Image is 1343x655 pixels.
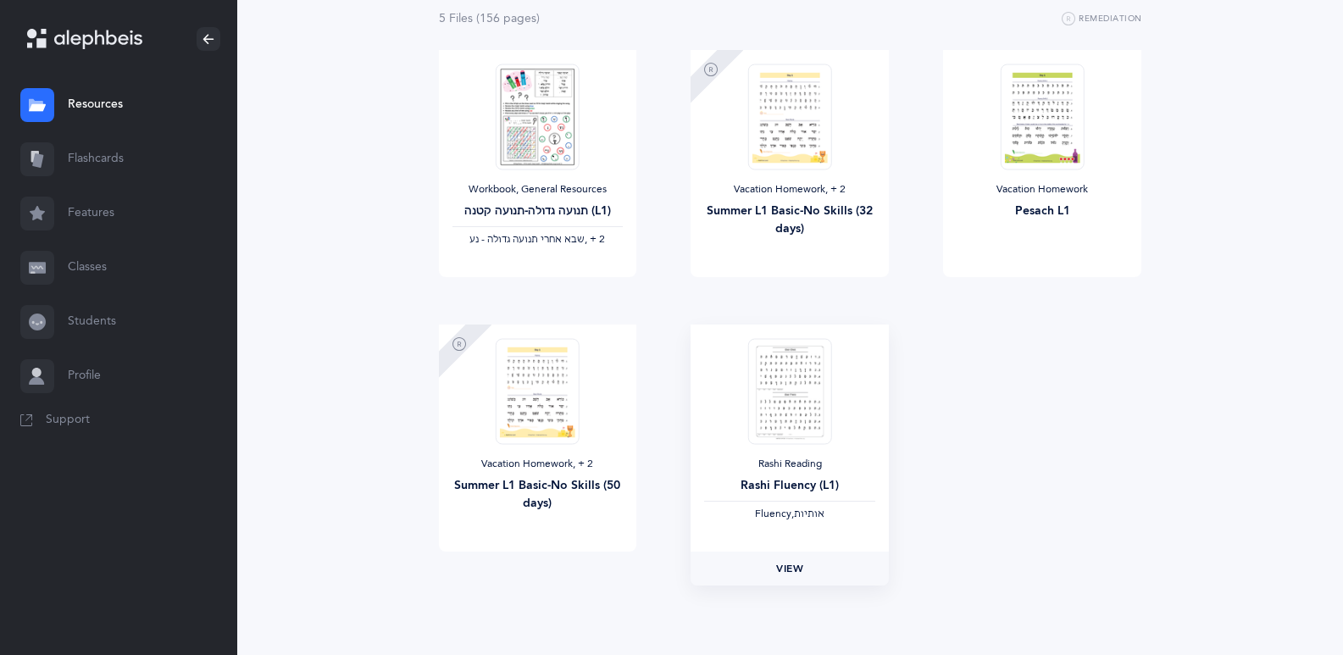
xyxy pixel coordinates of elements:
[496,64,579,169] img: Alephbeis__%D7%AA%D7%A0%D7%95%D7%A2%D7%94_%D7%92%D7%93%D7%95%D7%9C%D7%94-%D7%A7%D7%98%D7%A0%D7%94...
[704,477,875,495] div: Rashi Fluency (L1)
[776,561,803,576] span: View
[452,458,624,471] div: Vacation Homework‪, + 2‬
[748,64,831,169] img: Summer_L1ERashiFluency-no_skills_32_days_thumbnail_1716333017.png
[468,12,473,25] span: s
[957,183,1128,197] div: Vacation Homework
[704,203,875,238] div: Summer L1 Basic-No Skills (32 days)
[794,508,824,519] span: ‫אותיות‬
[704,458,875,471] div: Rashi Reading
[748,338,831,444] img: RashiFluency_Program_L1_thumbnail_1736302993.png
[46,412,90,429] span: Support
[452,233,624,247] div: ‪, + 2‬
[755,508,794,519] span: Fluency,
[957,203,1128,220] div: Pesach L1
[452,477,624,513] div: Summer L1 Basic-No Skills (50 days)
[1001,64,1084,169] img: Pesach_L1_L-A_EN_thumbnail_1743020358.png
[531,12,536,25] span: s
[476,12,540,25] span: (156 page )
[469,233,585,245] span: ‫שבא אחרי תנועה גדולה - נע‬
[452,183,624,197] div: Workbook, General Resources
[452,203,624,220] div: תנועה גדולה-תנועה קטנה (L1)
[704,183,875,197] div: Vacation Homework‪, + 2‬
[691,552,889,586] a: View
[496,338,579,444] img: Summer_L1ERashiFluency-no_skills_50_days_thumbnail_1716332416.png
[1062,9,1142,30] button: Remediation
[439,12,473,25] span: 5 File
